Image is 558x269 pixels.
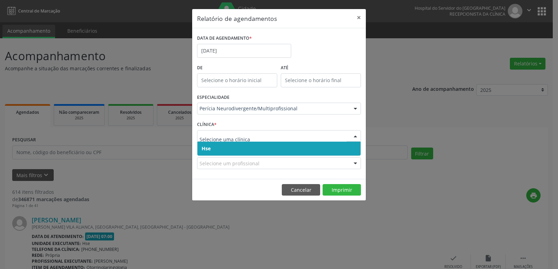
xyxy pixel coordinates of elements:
[197,14,277,23] h5: Relatório de agendamentos
[197,44,291,58] input: Selecione uma data ou intervalo
[202,145,211,152] span: Hse
[199,133,347,147] input: Selecione uma clínica
[323,184,361,196] button: Imprimir
[199,160,259,167] span: Selecione um profissional
[282,184,320,196] button: Cancelar
[197,33,252,44] label: DATA DE AGENDAMENTO
[197,119,217,130] label: CLÍNICA
[281,63,361,73] label: ATÉ
[197,63,277,73] label: De
[352,9,366,26] button: Close
[197,92,229,103] label: ESPECIALIDADE
[197,73,277,87] input: Selecione o horário inicial
[281,73,361,87] input: Selecione o horário final
[199,105,347,112] span: Perícia Neurodivergente/Multiprofissional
